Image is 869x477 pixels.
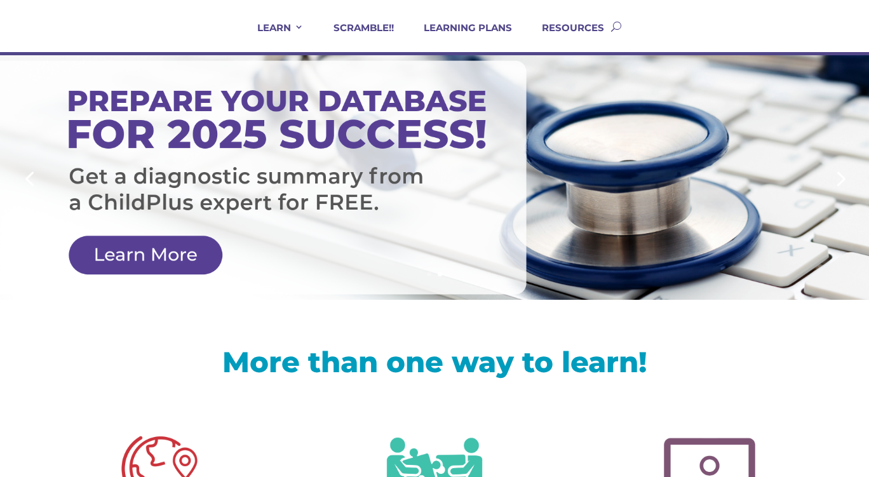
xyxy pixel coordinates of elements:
[438,272,442,276] a: 2
[427,272,431,276] a: 1
[526,22,604,52] a: RESOURCES
[43,347,825,382] h1: More than one way to learn!
[408,22,512,52] a: LEARNING PLANS
[318,22,394,52] a: SCRAMBLE!!
[241,22,304,52] a: LEARN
